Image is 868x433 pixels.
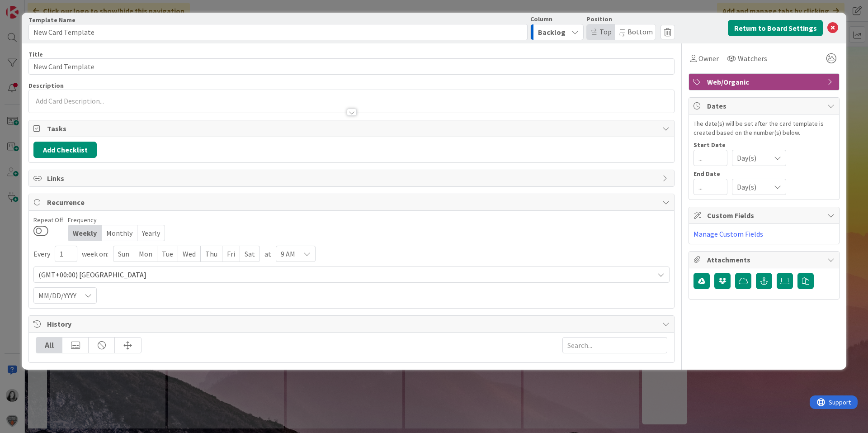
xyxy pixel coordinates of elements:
[698,53,719,64] span: Owner
[707,210,823,221] span: Custom Fields
[137,225,165,241] div: Yearly
[693,171,720,177] span: End Date
[102,225,137,241] div: Monthly
[201,246,222,262] div: Thu
[264,248,271,259] span: at
[28,50,43,58] label: Title
[530,16,552,22] span: Column
[707,76,823,87] span: Web/Organic
[113,246,134,262] div: Sun
[33,248,50,259] span: Every
[68,215,165,225] span: Frequency
[33,215,63,225] div: Repeat Off
[627,27,653,36] span: Bottom
[28,16,75,24] label: Template Name
[707,100,823,111] span: Dates
[281,247,295,260] span: 9 AM
[19,1,41,12] span: Support
[737,181,766,193] span: Day(s)
[240,246,259,262] div: Sat
[47,123,658,134] span: Tasks
[693,119,835,137] div: The date(s) will be set after the card template is created based on the number(s) below.
[738,53,767,64] span: Watchers
[38,268,649,281] span: (GMT+00:00) [GEOGRAPHIC_DATA]
[222,246,240,262] div: Fri
[693,150,727,166] input: ...
[562,337,667,353] input: Search...
[134,246,157,262] div: Mon
[36,338,62,353] div: All
[530,24,584,40] button: Backlog
[47,173,658,184] span: Links
[47,319,658,329] span: History
[538,26,566,38] span: Backlog
[68,225,102,241] div: Weekly
[178,246,201,262] div: Wed
[28,81,64,90] span: Description
[38,289,76,302] span: MM/DD/YYYY
[33,142,97,158] button: Add Checklist
[586,16,612,22] span: Position
[599,27,612,36] span: Top
[693,229,763,238] a: Manage Custom Fields
[693,179,727,195] input: ...
[728,20,823,36] button: Return to Board Settings
[693,142,726,148] span: Start Date
[737,152,766,164] span: Day(s)
[28,58,675,75] input: type card name here...
[157,246,178,262] div: Tue
[47,197,658,208] span: Recurrence
[707,254,823,265] span: Attachments
[82,248,108,259] span: week on:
